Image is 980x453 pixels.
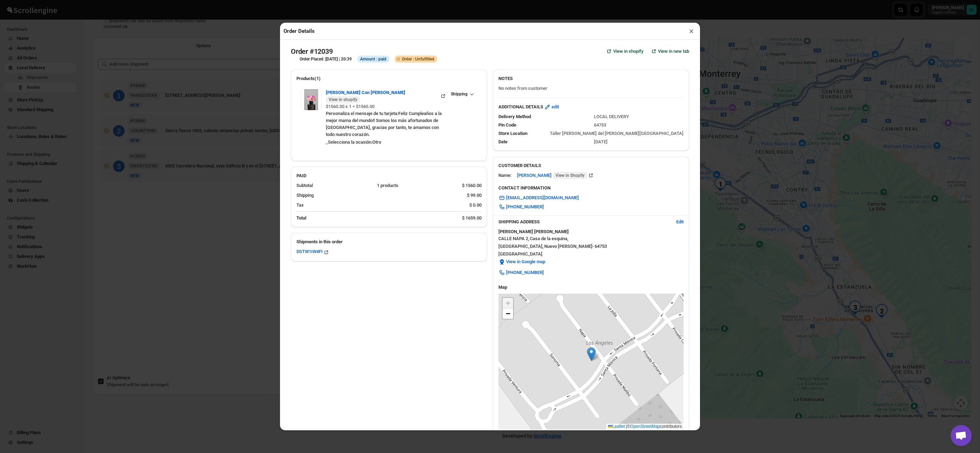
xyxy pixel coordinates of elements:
span: View in Google map [506,258,545,265]
h2: Order #12039 [291,47,333,56]
button: Edit [672,216,688,228]
div: © contributors [606,424,684,430]
span: CALLE NAPA 2 , [498,235,529,242]
span: Taller [PERSON_NAME] del [PERSON_NAME][GEOGRAPHIC_DATA] [550,131,684,136]
a: [PHONE_NUMBER] [494,201,548,213]
span: No notes from customer [498,86,547,91]
span: Nuevo [PERSON_NAME] - [544,243,594,250]
span: [PHONE_NUMBER] [506,203,544,210]
div: $ 0.00 [469,202,482,209]
span: [GEOGRAPHIC_DATA] , [498,243,544,250]
span: Delivery Method [498,114,531,119]
div: Open chat [951,425,972,446]
a: [EMAIL_ADDRESS][DOMAIN_NAME] [494,192,583,203]
span: Edit [676,218,684,225]
span: Order : Unfulfilled [402,56,434,62]
div: $ 99.00 [467,192,482,199]
b: [PERSON_NAME] [PERSON_NAME] [498,229,569,234]
span: Casa de la esquina , [530,235,568,242]
div: Name: [498,172,511,179]
h3: SHIPPING ADDRESS [498,218,671,225]
h3: Order Placed : [300,56,352,62]
div: $ 1560.00 [462,182,482,189]
img: Marker [587,347,596,361]
span: 64753 [594,122,606,128]
h2: Shipments in this order [296,238,482,245]
h2: Order Details [283,28,315,35]
a: Zoom in [503,298,513,308]
span: View in Shopify [555,173,584,178]
h3: CONTACT INFORMATION [498,185,684,192]
div: _Selecciona la ocasión : Otro [326,139,447,146]
div: Subtotal [296,182,371,189]
span: edit [552,103,559,110]
div: $ 1659.00 [462,215,482,222]
button: edit [540,101,563,113]
div: 1 products [377,182,457,189]
h3: Map [498,284,684,291]
div: Shipping [296,192,461,199]
button: View in new tab [646,46,693,57]
span: + [506,299,510,307]
a: [PERSON_NAME] View in Shopify [517,173,594,178]
b: NOTES [498,76,513,81]
b: Total [296,215,306,221]
h3: CUSTOMER DETAILS [498,162,684,169]
a: OpenStreetMap [630,424,660,429]
button: Shipping [447,89,477,99]
button: DSTW1IW4FI [296,249,330,256]
h2: PAID [296,172,482,179]
b: [DATE] | 20:39 [325,57,352,62]
span: [PERSON_NAME] Con [PERSON_NAME] [326,89,440,103]
span: $1560.00 x 1 = $1560.00 [326,104,374,109]
span: [GEOGRAPHIC_DATA] [498,251,684,258]
b: ADDITIONAL DETAILS [498,103,543,110]
span: [DATE] [594,139,608,144]
span: Pin Code [498,122,516,128]
button: × [686,26,696,36]
span: | [626,424,627,429]
div: Tax [296,202,464,209]
span: View in shopify [613,48,643,55]
span: Amount : paid [360,56,386,62]
span: [PERSON_NAME] [517,172,587,179]
span: Date [498,139,507,144]
span: View in shopify [329,97,357,102]
a: Zoom out [503,308,513,319]
span: LOCAL DELIVERY [594,114,629,119]
a: View in shopify [601,46,647,57]
a: Leaflet [608,424,625,429]
span: − [506,309,510,318]
span: [EMAIL_ADDRESS][DOMAIN_NAME] [506,194,579,201]
span: Shipping [451,91,468,97]
span: Store Location [498,131,527,136]
a: [PERSON_NAME] Con [PERSON_NAME] View in shopify [326,90,447,95]
span: [PHONE_NUMBER] [506,269,544,276]
span: View in new tab [658,48,689,55]
h2: Products(1) [296,75,482,82]
a: [PHONE_NUMBER] [494,267,548,278]
span: 64753 [595,243,607,250]
div: Selected Shipments [92,53,529,343]
div: Personaliza el mensaje de tu tarjeta : Feliz Cumpleaños a la mejor mama del mundo!! Somos los más... [326,110,447,138]
button: View in Google map [494,256,549,267]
